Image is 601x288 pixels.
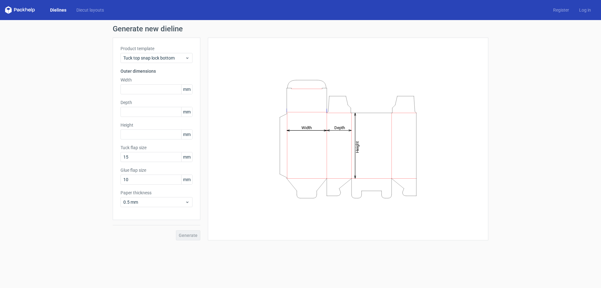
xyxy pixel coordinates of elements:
span: mm [181,130,192,139]
tspan: Width [301,125,312,130]
a: Register [548,7,574,13]
label: Width [121,77,193,83]
span: Tuck top snap lock bottom [123,55,185,61]
label: Paper thickness [121,190,193,196]
span: 0.5 mm [123,199,185,205]
label: Product template [121,45,193,52]
h3: Outer dimensions [121,68,193,74]
tspan: Depth [334,125,345,130]
label: Glue flap size [121,167,193,173]
span: mm [181,175,192,184]
span: mm [181,152,192,162]
label: Depth [121,99,193,106]
span: mm [181,85,192,94]
tspan: Height [355,141,360,153]
label: Tuck flap size [121,144,193,151]
a: Dielines [45,7,71,13]
h1: Generate new dieline [113,25,488,33]
a: Diecut layouts [71,7,109,13]
a: Log in [574,7,596,13]
label: Height [121,122,193,128]
span: mm [181,107,192,117]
